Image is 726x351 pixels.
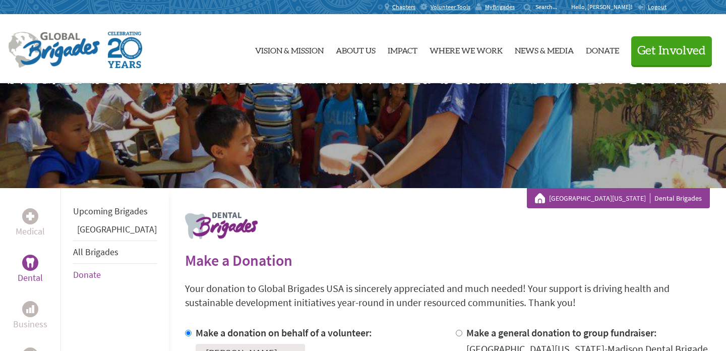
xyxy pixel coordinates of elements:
img: Global Brigades Logo [8,32,100,68]
p: Business [13,317,47,331]
div: Business [22,301,38,317]
label: Make a donation on behalf of a volunteer: [196,326,372,339]
li: Donate [73,264,157,286]
li: Upcoming Brigades [73,200,157,222]
span: Chapters [392,3,415,11]
input: Search... [535,3,564,11]
a: [GEOGRAPHIC_DATA] [77,223,157,235]
a: Impact [388,23,417,75]
span: Logout [648,3,667,11]
a: [GEOGRAPHIC_DATA][US_STATE] [549,193,650,203]
a: News & Media [515,23,574,75]
a: BusinessBusiness [13,301,47,331]
p: Dental [18,271,43,285]
a: MedicalMedical [16,208,45,239]
span: Get Involved [637,45,706,57]
div: Medical [22,208,38,224]
a: DentalDental [18,255,43,285]
a: Upcoming Brigades [73,205,148,217]
label: Make a general donation to group fundraiser: [466,326,657,339]
a: About Us [336,23,376,75]
p: Medical [16,224,45,239]
span: Volunteer Tools [431,3,470,11]
img: Global Brigades Celebrating 20 Years [108,32,142,68]
span: MyBrigades [485,3,515,11]
a: Where We Work [430,23,503,75]
a: Donate [586,23,619,75]
li: Guatemala [73,222,157,241]
a: Logout [637,3,667,11]
a: Vision & Mission [255,23,324,75]
button: Get Involved [631,36,712,65]
img: Medical [26,212,34,220]
img: Dental [26,258,34,267]
p: Hello, [PERSON_NAME]! [571,3,637,11]
li: All Brigades [73,241,157,264]
div: Dental [22,255,38,271]
img: Business [26,305,34,313]
a: All Brigades [73,246,118,258]
div: Dental Brigades [535,193,702,203]
h2: Make a Donation [185,251,710,269]
a: Donate [73,269,101,280]
img: logo-dental.png [185,212,258,239]
p: Your donation to Global Brigades USA is sincerely appreciated and much needed! Your support is dr... [185,281,710,310]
